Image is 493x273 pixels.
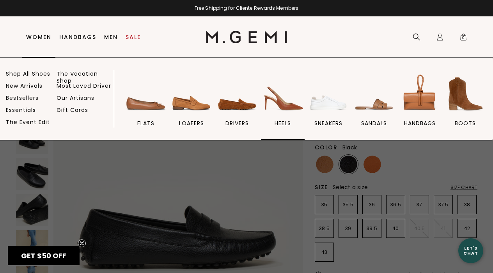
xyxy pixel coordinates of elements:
[6,119,50,126] a: The Event Edit
[6,94,39,101] a: Bestsellers
[124,72,168,140] a: flats
[8,246,80,265] div: GET $50 OFFClose teaser
[124,72,168,116] img: flats
[455,120,476,127] span: BOOTS
[179,120,204,127] span: loafers
[6,82,43,89] a: New Arrivals
[104,34,118,40] a: Men
[261,72,305,140] a: heels
[307,72,350,116] img: sneakers
[215,72,259,116] img: drivers
[126,34,141,40] a: Sale
[352,72,396,116] img: sandals
[352,72,396,140] a: sandals
[458,246,483,255] div: Let's Chat
[215,72,259,140] a: drivers
[275,120,291,127] span: heels
[57,70,114,84] a: The Vacation Shop
[459,35,467,43] span: 0
[57,82,111,89] a: Most Loved Driver
[59,34,96,40] a: Handbags
[21,251,66,261] span: GET $50 OFF
[57,106,88,113] a: Gift Cards
[314,120,342,127] span: sneakers
[225,120,249,127] span: drivers
[26,34,51,40] a: Women
[307,72,350,140] a: sneakers
[78,239,86,247] button: Close teaser
[361,120,387,127] span: sandals
[170,72,213,140] a: loafers
[137,120,154,127] span: flats
[398,72,442,140] a: handbags
[404,120,436,127] span: handbags
[398,72,442,116] img: handbags
[443,72,487,140] a: BOOTS
[6,106,36,113] a: Essentials
[170,72,213,116] img: loafers
[443,72,487,116] img: BOOTS
[6,70,50,77] a: Shop All Shoes
[261,72,305,116] img: heels
[57,94,94,101] a: Our Artisans
[206,31,287,43] img: M.Gemi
